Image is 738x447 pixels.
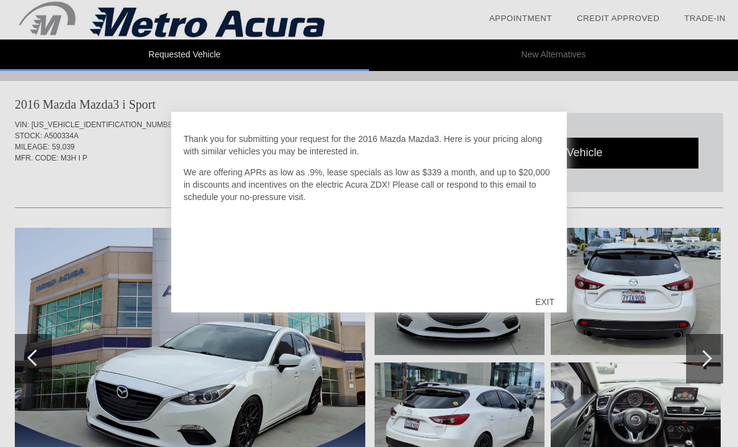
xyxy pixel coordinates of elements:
p: We are offering APRs as low as .9%, lease specials as low as $339 a month, and up to $20,000 in d... [184,166,554,203]
p: Thank you for submitting your request for the 2016 Mazda Mazda3. Here is your pricing along with ... [184,133,554,157]
a: Credit Approved [577,14,660,23]
a: Appointment [489,14,552,23]
a: Trade-In [684,14,726,23]
div: EXIT [523,283,567,320]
